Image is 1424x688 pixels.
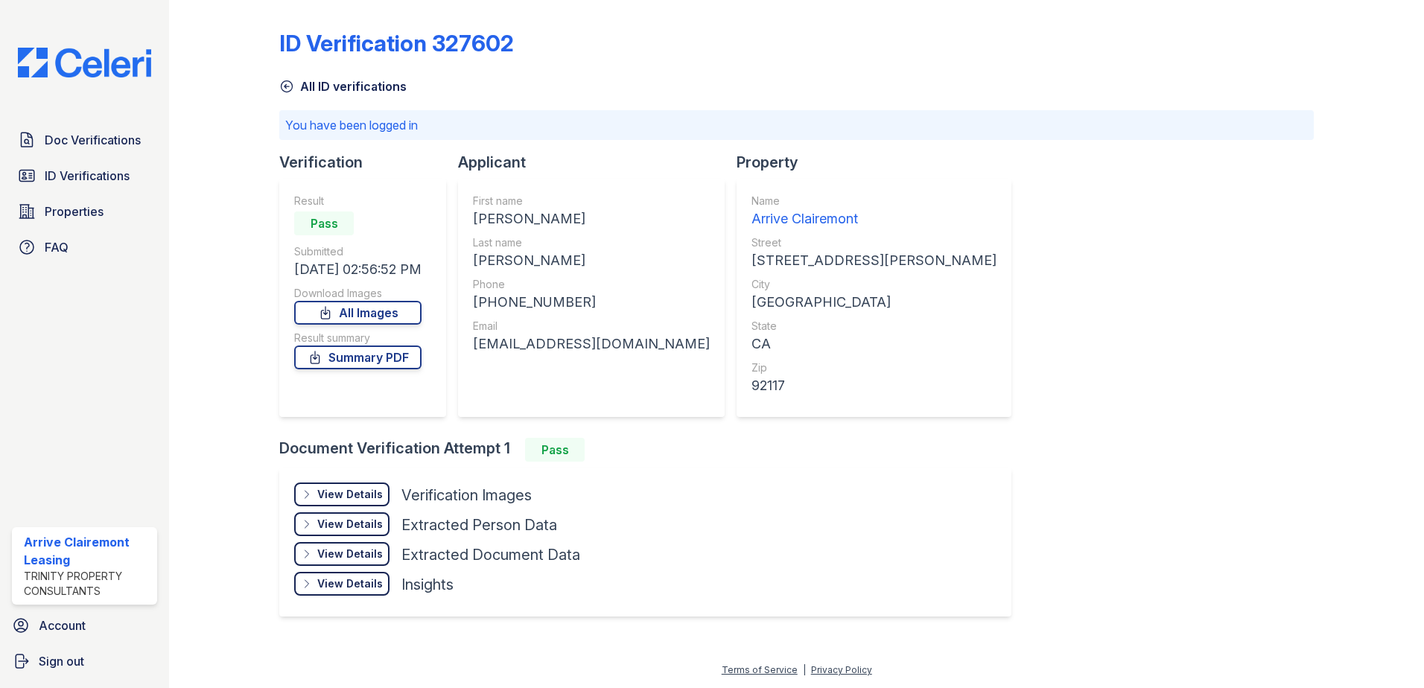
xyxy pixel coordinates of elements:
a: FAQ [12,232,157,262]
div: First name [473,194,710,208]
div: Email [473,319,710,334]
div: | [803,664,806,675]
div: Verification Images [401,485,532,506]
div: Property [737,152,1023,173]
img: CE_Logo_Blue-a8612792a0a2168367f1c8372b55b34899dd931a85d93a1a3d3e32e68fde9ad4.png [6,48,163,77]
a: Account [6,611,163,640]
span: ID Verifications [45,167,130,185]
div: [STREET_ADDRESS][PERSON_NAME] [751,250,997,271]
div: [GEOGRAPHIC_DATA] [751,292,997,313]
div: State [751,319,997,334]
div: Submitted [294,244,422,259]
a: All Images [294,301,422,325]
a: Sign out [6,646,163,676]
div: 92117 [751,375,997,396]
a: Privacy Policy [811,664,872,675]
div: City [751,277,997,292]
div: [PERSON_NAME] [473,250,710,271]
div: View Details [317,487,383,502]
span: Doc Verifications [45,131,141,149]
div: Result [294,194,422,208]
span: Sign out [39,652,84,670]
div: Extracted Person Data [401,515,557,535]
div: Zip [751,360,997,375]
div: Pass [525,438,585,462]
p: You have been logged in [285,116,1308,134]
a: Name Arrive Clairemont [751,194,997,229]
div: Trinity Property Consultants [24,569,151,599]
div: ID Verification 327602 [279,30,514,57]
div: View Details [317,576,383,591]
div: Document Verification Attempt 1 [279,438,1023,462]
div: [PERSON_NAME] [473,208,710,229]
div: Download Images [294,286,422,301]
div: Street [751,235,997,250]
div: [DATE] 02:56:52 PM [294,259,422,280]
div: CA [751,334,997,354]
div: Last name [473,235,710,250]
span: FAQ [45,238,69,256]
div: Verification [279,152,458,173]
span: Properties [45,203,104,220]
div: Insights [401,574,454,595]
a: Properties [12,197,157,226]
a: ID Verifications [12,161,157,191]
div: Phone [473,277,710,292]
div: Arrive Clairemont Leasing [24,533,151,569]
div: Name [751,194,997,208]
div: View Details [317,517,383,532]
a: Terms of Service [722,664,798,675]
a: Summary PDF [294,345,422,369]
div: Arrive Clairemont [751,208,997,229]
div: View Details [317,547,383,561]
a: Doc Verifications [12,125,157,155]
div: [PHONE_NUMBER] [473,292,710,313]
div: [EMAIL_ADDRESS][DOMAIN_NAME] [473,334,710,354]
div: Result summary [294,331,422,345]
span: Account [39,617,86,634]
div: Applicant [458,152,737,173]
div: Extracted Document Data [401,544,580,565]
a: All ID verifications [279,77,407,95]
div: Pass [294,211,354,235]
